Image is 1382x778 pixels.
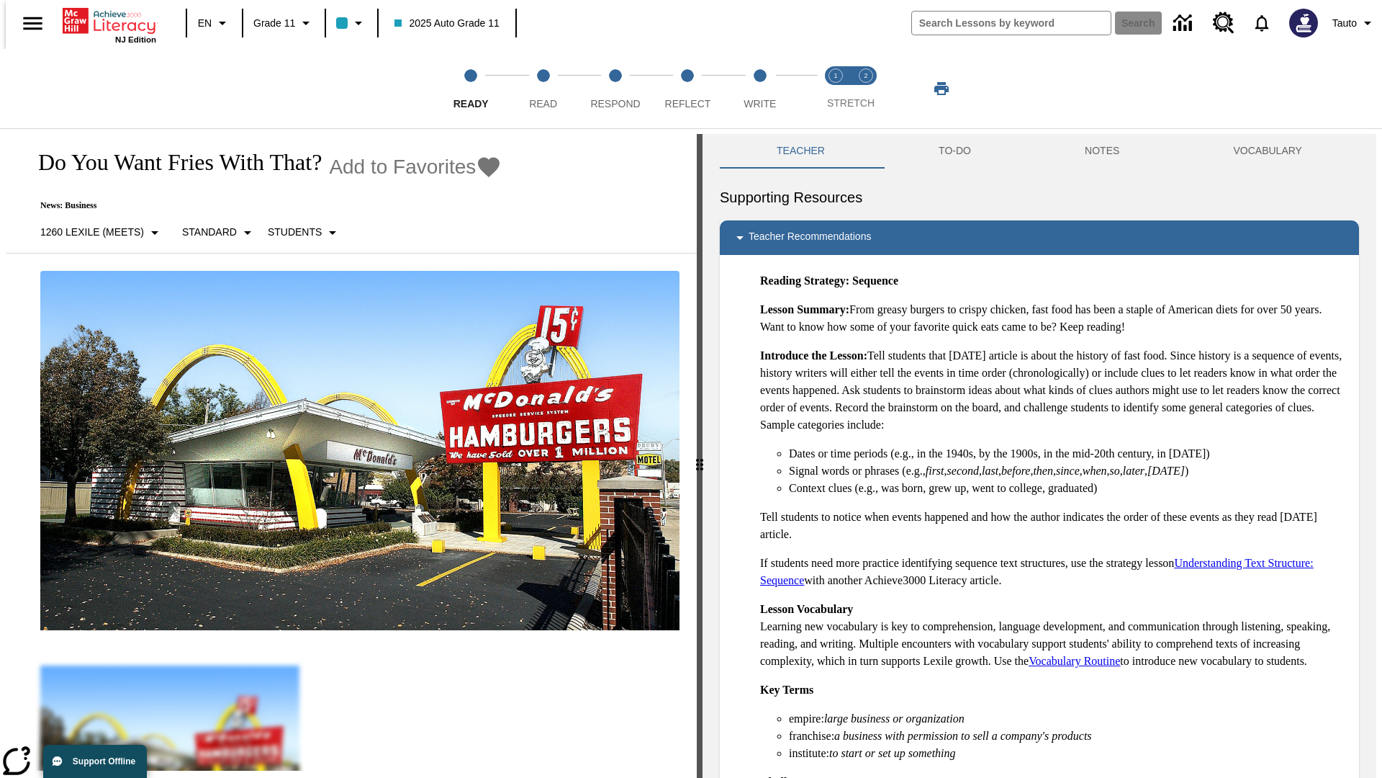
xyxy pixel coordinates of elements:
a: Data Center [1165,4,1204,43]
p: Standard [182,225,237,240]
a: Resource Center, Will open in new tab [1204,4,1243,43]
button: Respond step 3 of 5 [574,49,657,128]
p: Students [268,225,322,240]
div: Teacher Recommendations [720,220,1359,255]
button: Teacher [720,134,882,169]
button: Language: EN, Select a language [191,10,238,36]
strong: Introduce the Lesson: [760,349,867,362]
strong: Lesson Vocabulary [760,603,853,615]
button: Reflect step 4 of 5 [646,49,729,128]
h6: Supporting Resources [720,186,1359,209]
span: Grade 11 [253,16,295,31]
input: search field [912,12,1111,35]
em: then [1033,465,1053,477]
p: Teacher Recommendations [749,229,871,246]
span: Write [744,98,776,109]
button: Select a new avatar [1281,4,1327,42]
button: Stretch Respond step 2 of 2 [845,49,887,128]
div: Instructional Panel Tabs [720,134,1359,169]
strong: Sequence [852,274,898,287]
text: 2 [864,72,867,79]
em: last [982,465,998,477]
button: Select Lexile, 1260 Lexile (Meets) [35,220,169,246]
em: second [947,465,979,477]
a: Vocabulary Routine [1029,655,1120,667]
em: since [1056,465,1080,477]
button: Profile/Settings [1327,10,1382,36]
strong: Lesson Summary: [760,303,849,316]
strong: Key Terms [760,684,813,696]
span: Tauto [1332,16,1357,31]
button: Print [918,76,965,102]
li: institute: [789,745,1347,762]
em: first [926,465,944,477]
p: Learning new vocabulary is key to comprehension, language development, and communication through ... [760,601,1347,670]
button: NOTES [1028,134,1176,169]
em: large business or organization [824,712,965,725]
p: From greasy burgers to crispy chicken, fast food has been a staple of American diets for over 50 ... [760,301,1347,336]
a: Understanding Text Structure: Sequence [760,557,1314,586]
button: Ready step 1 of 5 [429,49,512,128]
div: reading [6,134,697,771]
p: If students need more practice identifying sequence text structures, use the strategy lesson with... [760,555,1347,589]
button: Support Offline [43,745,147,778]
span: Reflect [665,98,711,109]
button: Select Student [262,220,347,246]
div: Press Enter or Spacebar and then press right and left arrow keys to move the slider [697,134,703,778]
img: One of the first McDonald's stores, with the iconic red sign and golden arches. [40,271,679,631]
p: Tell students that [DATE] article is about the history of fast food. Since history is a sequence ... [760,347,1347,434]
button: Write step 5 of 5 [718,49,802,128]
button: Open side menu [12,2,54,45]
li: Signal words or phrases (e.g., , , , , , , , , , ) [789,462,1347,480]
button: Add to Favorites - Do You Want Fries With That? [329,154,502,179]
span: EN [198,16,212,31]
em: later [1123,465,1144,477]
button: Scaffolds, Standard [176,220,262,246]
em: when [1083,465,1107,477]
a: Notifications [1243,4,1281,42]
p: News: Business [23,200,502,211]
button: TO-DO [882,134,1028,169]
li: Dates or time periods (e.g., in the 1940s, by the 1900s, in the mid-20th century, in [DATE]) [789,445,1347,462]
span: Ready [453,98,489,109]
span: Add to Favorites [329,156,476,179]
p: Tell students to notice when events happened and how the author indicates the order of these even... [760,509,1347,543]
li: franchise: [789,728,1347,745]
span: NJ Edition [115,35,156,44]
button: Read step 2 of 5 [501,49,584,128]
em: to start or set up something [829,747,956,759]
img: Avatar [1289,9,1318,37]
span: Support Offline [73,756,135,766]
button: Class color is light blue. Change class color [330,10,373,36]
strong: Reading Strategy: [760,274,849,287]
button: VOCABULARY [1176,134,1359,169]
span: 2025 Auto Grade 11 [394,16,499,31]
em: before [1001,465,1030,477]
span: Respond [590,98,640,109]
li: empire: [789,710,1347,728]
em: so [1110,465,1120,477]
div: Home [63,5,156,44]
em: [DATE] [1147,465,1185,477]
em: a business with permission to sell a company's products [834,730,1092,742]
span: STRETCH [827,97,875,109]
text: 1 [834,72,837,79]
li: Context clues (e.g., was born, grew up, went to college, graduated) [789,480,1347,497]
h1: Do You Want Fries With That? [23,149,322,176]
span: Read [529,98,557,109]
button: Stretch Read step 1 of 2 [815,49,857,128]
div: activity [703,134,1376,778]
button: Grade: Grade 11, Select a grade [248,10,320,36]
p: 1260 Lexile (Meets) [40,225,144,240]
